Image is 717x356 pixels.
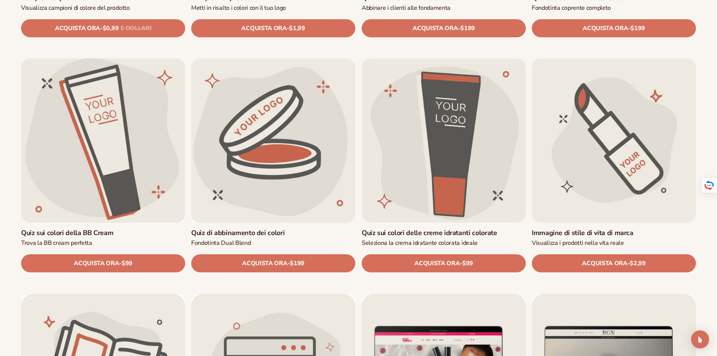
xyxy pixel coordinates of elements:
[630,24,645,32] font: $199
[362,19,526,37] a: ACQUISTA ORA- $199
[287,24,289,32] font: -
[413,24,458,32] font: ACQUISTA ORA
[242,24,287,32] font: ACQUISTA ORA
[460,24,475,32] font: $199
[290,260,304,268] font: $199
[21,255,185,273] a: ACQUISTA ORA- $99
[460,259,462,267] font: -
[191,229,355,237] a: Quiz di abbinamento dei colori
[458,24,460,32] font: -
[191,255,355,273] a: ACQUISTA ORA- $199
[21,19,185,37] a: ACQUISTA ORA- $0,99 5 dollari
[628,24,630,32] font: -
[630,260,645,268] font: $2,99
[74,259,119,267] font: ACQUISTA ORA
[120,24,151,32] font: 5 dollari
[362,255,526,273] a: ACQUISTA ORA- $99
[122,260,132,268] font: $99
[289,24,305,32] font: $1,99
[100,24,103,32] font: -
[582,259,627,267] font: ACQUISTA ORA
[242,259,288,267] font: ACQUISTA ORA
[103,24,119,32] font: $0,99
[462,260,473,268] font: $99
[532,255,696,273] a: ACQUISTA ORA- $2,99
[532,19,696,37] a: ACQUISTA ORA- $199
[191,19,355,37] a: ACQUISTA ORA- $1,99
[414,259,460,267] font: ACQUISTA ORA
[691,330,709,348] div: Open Intercom Messenger
[362,229,526,237] a: Quiz sui colori delle creme idratanti colorate
[532,229,696,237] a: Immagine di stile di vita di marca
[627,259,630,267] font: -
[288,259,290,267] font: -
[21,229,185,237] a: Quiz sui colori della BB Cream
[119,259,122,267] font: -
[55,24,100,32] font: ACQUISTA ORA
[583,24,628,32] font: ACQUISTA ORA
